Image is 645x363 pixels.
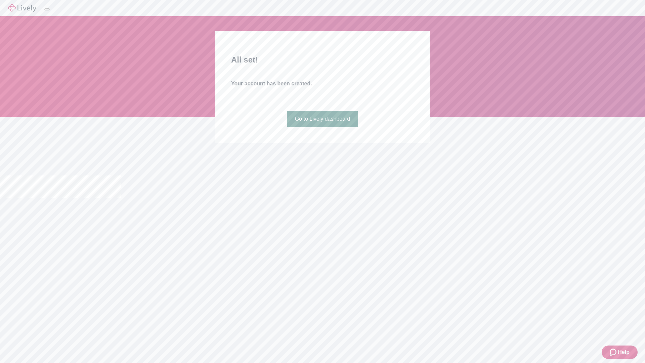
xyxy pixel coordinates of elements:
[231,54,414,66] h2: All set!
[231,80,414,88] h4: Your account has been created.
[44,8,50,10] button: Log out
[618,348,630,356] span: Help
[287,111,358,127] a: Go to Lively dashboard
[610,348,618,356] svg: Zendesk support icon
[8,4,36,12] img: Lively
[602,346,638,359] button: Zendesk support iconHelp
